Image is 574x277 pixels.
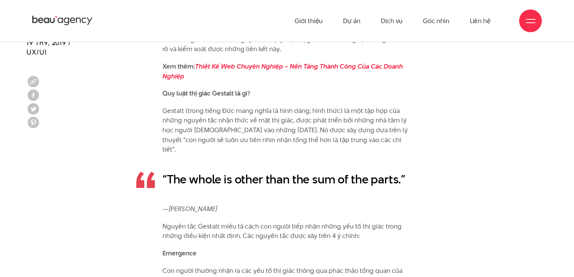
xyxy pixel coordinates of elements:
p: Nguyên tắc Gestalt miêu tả cách con người tiếp nhận những yếu tố thị giác trong những điều kiện n... [162,222,412,241]
b: Emergence [162,249,197,258]
b: Quy luật thị giác Gestalt là gì? [162,89,250,98]
span: 19 Th9, 2019 / UX/UI [27,38,71,57]
strong: Xem thêm: [162,62,403,81]
p: “The whole is other than the sum of the parts.” [162,172,412,187]
i: [PERSON_NAME] [169,204,217,213]
i: — [163,204,168,213]
a: Thiết Kế Web Chuyên Nghiệp – Nền Tảng Thành Công Của Các Doanh Nghiệp [162,62,403,81]
p: Gestalt (trong tiếng Đức mang nghĩa là hình dáng, hình thức) là một tập hợp của những nguyên tắc ... [162,106,412,155]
